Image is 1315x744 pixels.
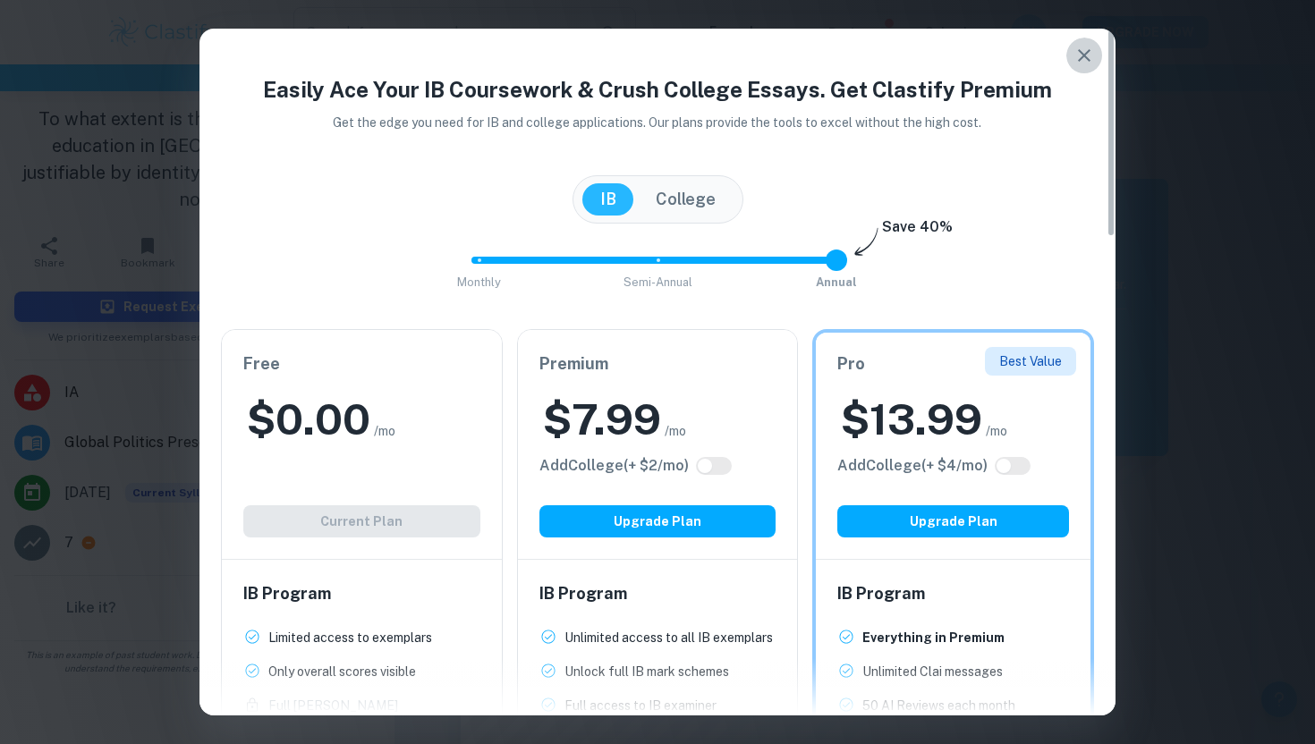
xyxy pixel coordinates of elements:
[816,275,857,289] span: Annual
[243,351,480,376] h6: Free
[862,628,1005,647] p: Everything in Premium
[539,455,689,477] h6: Click to see all the additional College features.
[309,113,1007,132] p: Get the edge you need for IB and college applications. Our plans provide the tools to excel witho...
[457,275,501,289] span: Monthly
[999,351,1062,371] p: Best Value
[243,581,480,606] h6: IB Program
[986,421,1007,441] span: /mo
[221,73,1094,106] h4: Easily Ace Your IB Coursework & Crush College Essays. Get Clastify Premium
[539,351,776,376] h6: Premium
[374,421,395,441] span: /mo
[582,183,634,216] button: IB
[665,421,686,441] span: /mo
[624,275,692,289] span: Semi-Annual
[854,227,878,258] img: subscription-arrow.svg
[837,351,1069,376] h6: Pro
[837,581,1069,606] h6: IB Program
[539,505,776,537] button: Upgrade Plan
[539,581,776,606] h6: IB Program
[268,628,432,647] p: Limited access to exemplars
[882,216,953,247] h6: Save 40%
[564,628,773,647] p: Unlimited access to all IB exemplars
[247,391,370,448] h2: $ 0.00
[841,391,982,448] h2: $ 13.99
[837,455,988,477] h6: Click to see all the additional College features.
[638,183,734,216] button: College
[837,505,1069,537] button: Upgrade Plan
[543,391,661,448] h2: $ 7.99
